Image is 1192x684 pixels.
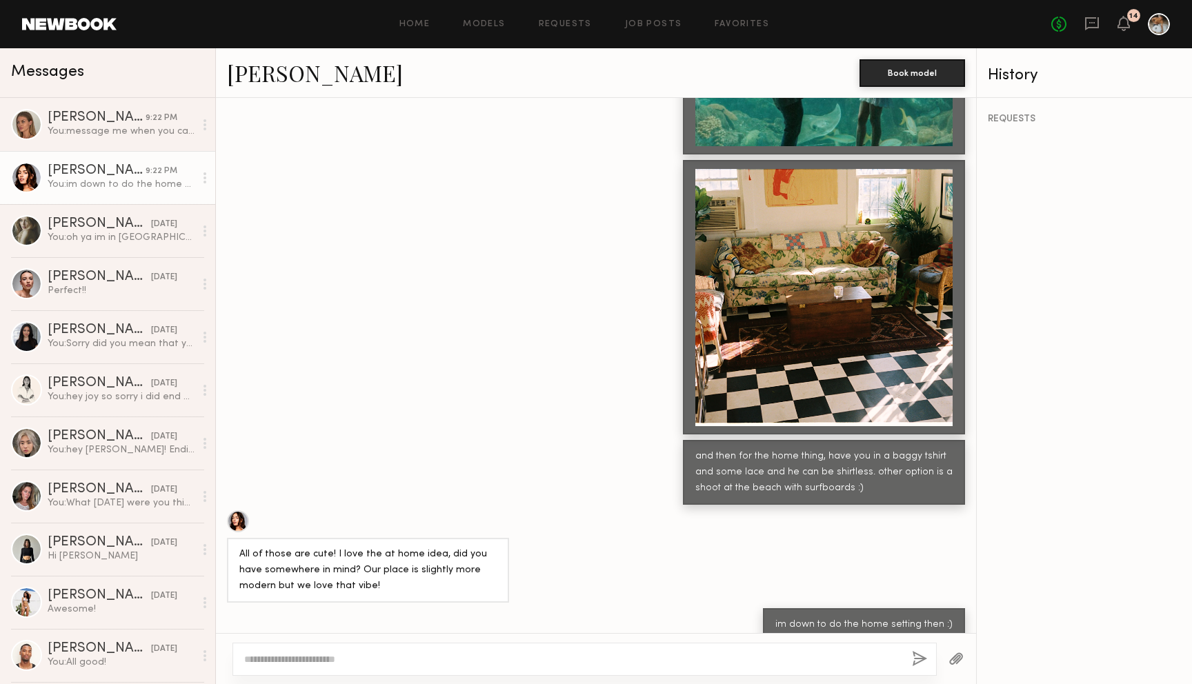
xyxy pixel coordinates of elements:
[11,64,84,80] span: Messages
[625,20,682,29] a: Job Posts
[48,337,195,350] div: You: Sorry did you mean that youre back in [GEOGRAPHIC_DATA] until the 23rd? [GEOGRAPHIC_DATA]
[715,20,769,29] a: Favorites
[48,231,195,244] div: You: oh ya im in [GEOGRAPHIC_DATA] haha i posted it for LA. no worries!
[48,125,195,138] div: You: message me when you can so i can book the location!
[48,536,151,550] div: [PERSON_NAME]
[48,390,195,403] div: You: hey joy so sorry i did end up booking someone! When are you both next available?
[151,324,177,337] div: [DATE]
[48,284,195,297] div: Perfect!!
[48,550,195,563] div: Hi [PERSON_NAME]
[48,270,151,284] div: [PERSON_NAME]
[463,20,505,29] a: Models
[151,271,177,284] div: [DATE]
[151,377,177,390] div: [DATE]
[48,178,195,191] div: You: im down to do the home setting then :)
[227,58,403,88] a: [PERSON_NAME]
[48,443,195,456] div: You: hey [PERSON_NAME]! Ending up going a different route that day but ill let you know when some...
[151,536,177,550] div: [DATE]
[239,547,497,594] div: All of those are cute! I love the at home idea, did you have somewhere in mind? Our place is slig...
[399,20,430,29] a: Home
[860,59,965,87] button: Book model
[48,642,151,656] div: [PERSON_NAME]
[151,643,177,656] div: [DATE]
[1129,12,1138,20] div: 14
[151,430,177,443] div: [DATE]
[775,617,953,633] div: im down to do the home setting then :)
[695,449,953,496] div: and then for the home thing, have you in a baggy tshirt and some lace and he can be shirtless. ot...
[151,483,177,496] div: [DATE]
[146,165,177,178] div: 9:22 PM
[48,430,151,443] div: [PERSON_NAME]
[988,114,1181,124] div: REQUESTS
[151,590,177,603] div: [DATE]
[48,217,151,231] div: [PERSON_NAME]
[539,20,592,29] a: Requests
[988,68,1181,83] div: History
[48,111,146,125] div: [PERSON_NAME]
[48,603,195,616] div: Awesome!
[146,112,177,125] div: 9:22 PM
[48,323,151,337] div: [PERSON_NAME]
[151,218,177,231] div: [DATE]
[48,483,151,496] div: [PERSON_NAME]
[48,164,146,178] div: [PERSON_NAME]
[48,589,151,603] div: [PERSON_NAME]
[48,376,151,390] div: [PERSON_NAME]
[860,66,965,78] a: Book model
[48,496,195,510] div: You: What [DATE] were you thinking? I'll be busy [DATE] the morning of the 24th. Let me know when...
[48,656,195,669] div: You: All good!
